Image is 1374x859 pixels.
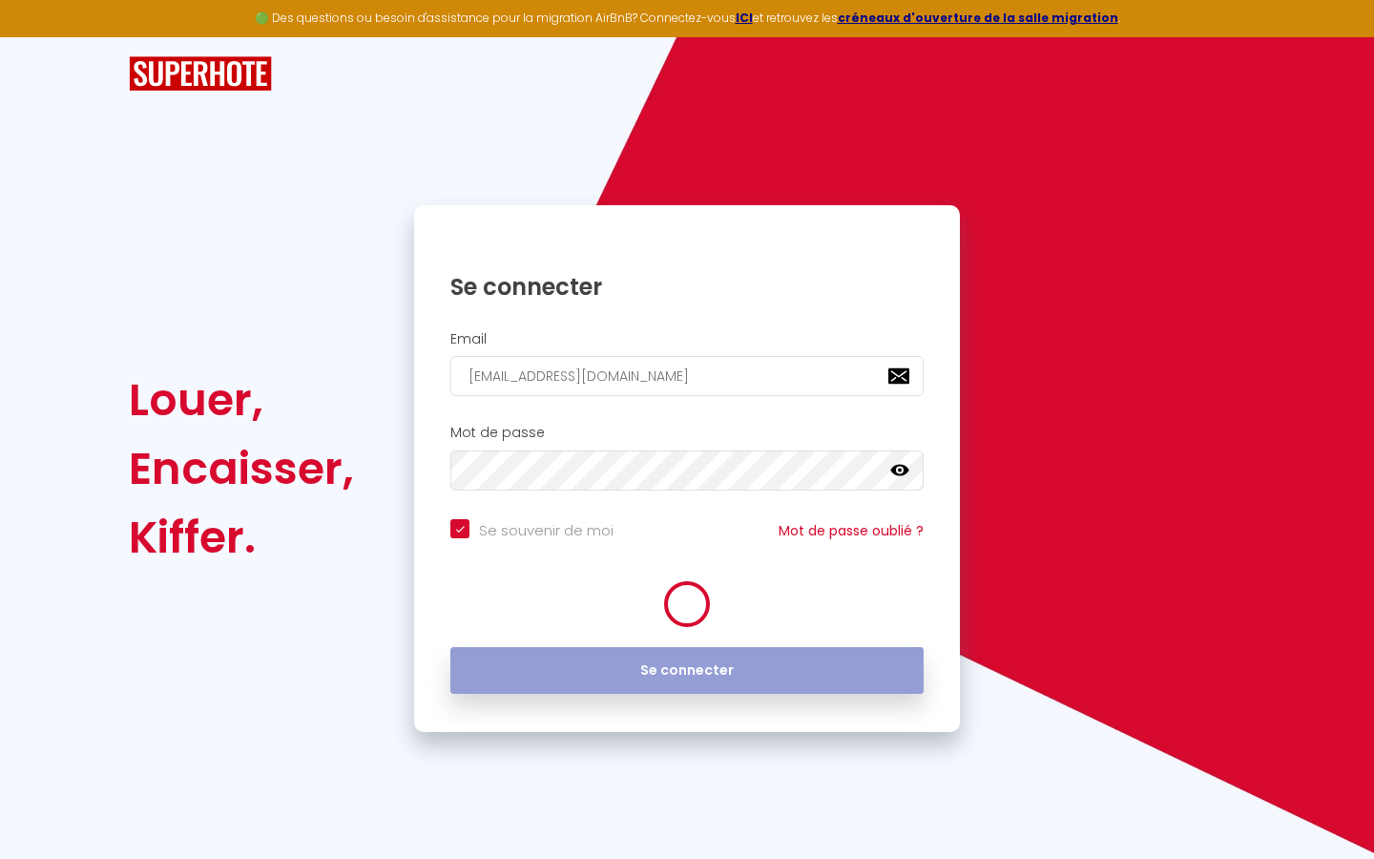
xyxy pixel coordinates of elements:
input: Ton Email [450,356,924,396]
a: ICI [736,10,753,26]
div: Encaisser, [129,434,354,503]
button: Ouvrir le widget de chat LiveChat [15,8,73,65]
button: Se connecter [450,647,924,695]
img: SuperHote logo [129,56,272,92]
div: Kiffer. [129,503,354,572]
div: Louer, [129,366,354,434]
a: créneaux d'ouverture de la salle migration [838,10,1118,26]
h1: Se connecter [450,272,924,302]
h2: Mot de passe [450,425,924,441]
a: Mot de passe oublié ? [779,521,924,540]
h2: Email [450,331,924,347]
